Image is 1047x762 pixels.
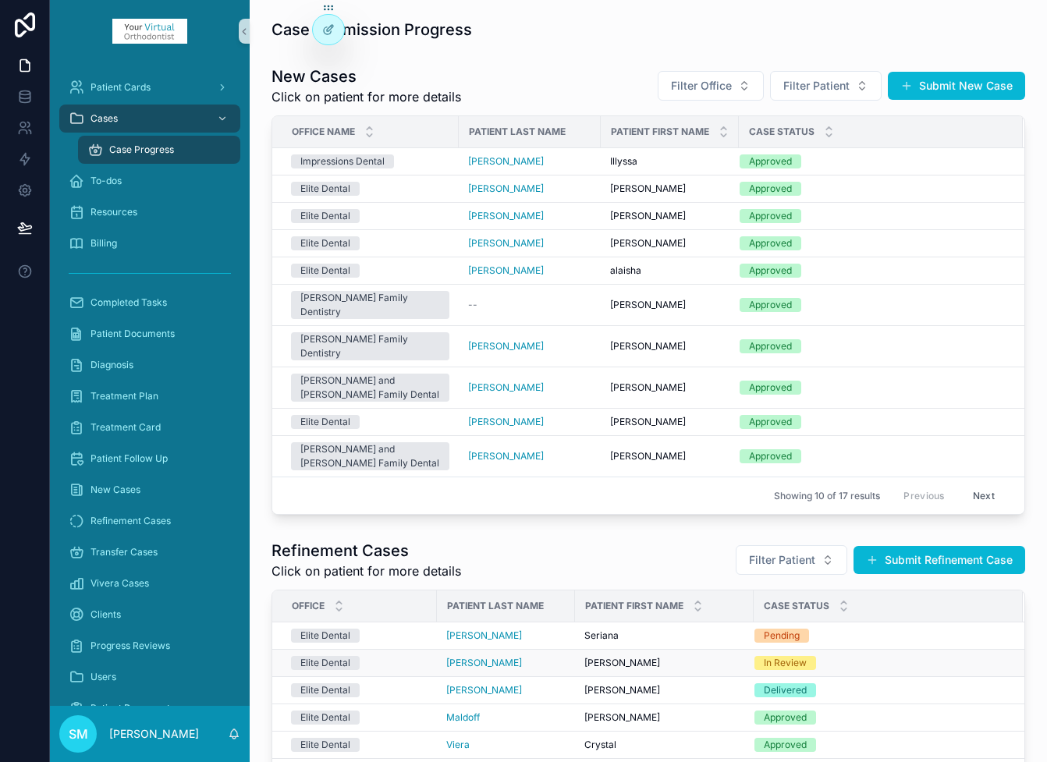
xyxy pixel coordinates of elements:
[300,629,350,643] div: Elite Dental
[446,711,480,724] a: Maldoff
[610,416,686,428] span: [PERSON_NAME]
[854,546,1025,574] button: Submit Refinement Case
[272,66,461,87] h1: New Cases
[446,684,522,696] a: [PERSON_NAME]
[59,569,240,597] a: Vivera Cases
[291,738,428,752] a: Elite Dental
[736,545,847,575] button: Select Button
[91,81,151,94] span: Patient Cards
[671,78,732,94] span: Filter Office
[764,738,807,752] div: Approved
[740,339,1004,353] a: Approved
[59,538,240,566] a: Transfer Cases
[611,126,709,138] span: Patient First Name
[91,577,149,590] span: Vivera Cases
[764,629,800,643] div: Pending
[300,154,385,168] div: Impressions Dental
[59,445,240,473] a: Patient Follow Up
[749,298,792,312] div: Approved
[610,299,729,311] a: [PERSON_NAME]
[291,442,449,470] a: [PERSON_NAME] and [PERSON_NAME] Family Dental
[610,237,686,250] span: [PERSON_NAME]
[59,382,240,410] a: Treatment Plan
[91,359,133,371] span: Diagnosis
[584,739,616,751] span: Crystal
[59,507,240,535] a: Refinement Cases
[610,381,686,394] span: [PERSON_NAME]
[764,683,807,697] div: Delivered
[764,656,807,670] div: In Review
[291,711,428,725] a: Elite Dental
[59,413,240,441] a: Treatment Card
[468,264,591,277] a: [PERSON_NAME]
[468,210,544,222] a: [PERSON_NAME]
[754,711,1004,725] a: Approved
[754,683,1004,697] a: Delivered
[468,340,544,353] a: [PERSON_NAME]
[59,73,240,101] a: Patient Cards
[610,381,729,394] a: [PERSON_NAME]
[91,671,116,683] span: Users
[749,154,792,168] div: Approved
[59,198,240,226] a: Resources
[468,237,544,250] a: [PERSON_NAME]
[585,600,683,612] span: Patient First Name
[272,87,461,106] span: Click on patient for more details
[468,155,591,168] a: [PERSON_NAME]
[300,738,350,752] div: Elite Dental
[292,126,355,138] span: Office Name
[300,711,350,725] div: Elite Dental
[112,19,187,44] img: App logo
[468,381,544,394] span: [PERSON_NAME]
[59,289,240,317] a: Completed Tasks
[468,416,544,428] span: [PERSON_NAME]
[300,182,350,196] div: Elite Dental
[610,183,729,195] a: [PERSON_NAME]
[749,182,792,196] div: Approved
[59,476,240,504] a: New Cases
[91,515,171,527] span: Refinement Cases
[109,144,174,156] span: Case Progress
[468,299,477,311] span: --
[749,415,792,429] div: Approved
[774,490,880,502] span: Showing 10 of 17 results
[91,702,175,714] span: Patient Documents
[962,484,1006,508] button: Next
[749,264,792,278] div: Approved
[291,374,449,402] a: [PERSON_NAME] and [PERSON_NAME] Family Dental
[91,390,158,402] span: Treatment Plan
[446,684,566,696] a: [PERSON_NAME]
[300,656,350,670] div: Elite Dental
[446,629,522,642] a: [PERSON_NAME]
[610,155,637,168] span: Illyssa
[69,725,88,743] span: SM
[468,183,544,195] a: [PERSON_NAME]
[749,126,815,138] span: Case Status
[740,182,1004,196] a: Approved
[610,340,729,353] a: [PERSON_NAME]
[740,264,1004,278] a: Approved
[468,264,544,277] a: [PERSON_NAME]
[468,450,544,463] a: [PERSON_NAME]
[91,328,175,340] span: Patient Documents
[658,71,764,101] button: Select Button
[610,210,686,222] span: [PERSON_NAME]
[740,415,1004,429] a: Approved
[446,739,470,751] a: Viera
[300,374,440,402] div: [PERSON_NAME] and [PERSON_NAME] Family Dental
[584,711,660,724] span: [PERSON_NAME]
[610,155,729,168] a: Illyssa
[59,694,240,722] a: Patient Documents
[469,126,566,138] span: Patient Last Name
[740,154,1004,168] a: Approved
[291,656,428,670] a: Elite Dental
[446,657,522,669] span: [PERSON_NAME]
[749,209,792,223] div: Approved
[610,450,729,463] a: [PERSON_NAME]
[300,683,350,697] div: Elite Dental
[291,154,449,168] a: Impressions Dental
